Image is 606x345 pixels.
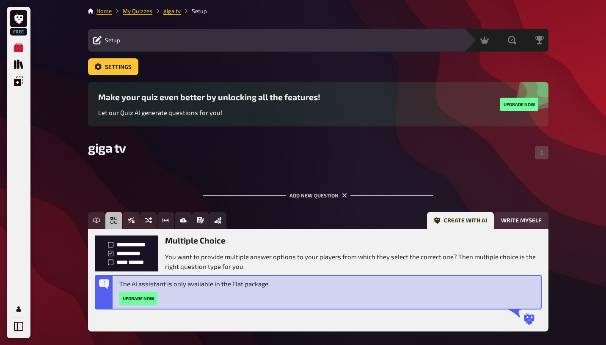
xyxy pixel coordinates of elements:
h3: Make your quiz even better by unlocking all the features! [98,92,320,102]
button: Create with AI [427,212,494,229]
button: Settings [88,58,138,75]
li: Setup [181,7,207,15]
a: Quiz Library [10,56,27,73]
button: Offline Question [209,212,226,229]
a: Profile [10,301,27,318]
span: Let our Quiz AI generate questions for you! [98,109,222,116]
button: Prose (Long text) [192,212,209,229]
li: My Quizzes [112,7,152,15]
a: giga tv [163,8,181,14]
button: Change Order [535,146,548,159]
a: My Quizzes [10,39,27,56]
button: Upgrade now [119,292,157,305]
a: Home [96,8,112,14]
div: Add new question [203,179,433,205]
button: Free Text Input [88,212,105,229]
a: My Quizzes [123,8,152,14]
span: Setup [105,37,120,44]
button: Write myself [494,212,548,229]
button: Image Answer [175,212,192,229]
button: Sorting Question [140,212,157,229]
li: Home [96,7,112,15]
h3: Multiple Choice [165,235,542,245]
li: giga tv [152,7,181,15]
a: Overlays [10,73,27,90]
span: Settings [105,64,132,70]
button: Multiple Choice [105,212,122,229]
button: True / False [123,212,140,229]
p: The AI assistant is only available in the Flat package. [119,279,270,289]
button: Estimation Question [157,212,174,229]
p: You want to provide multiple answer options to your players from which they select the correct on... [165,252,542,271]
button: Upgrade now [500,98,538,111]
span: Free [11,29,26,34]
span: giga tv [88,140,126,155]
